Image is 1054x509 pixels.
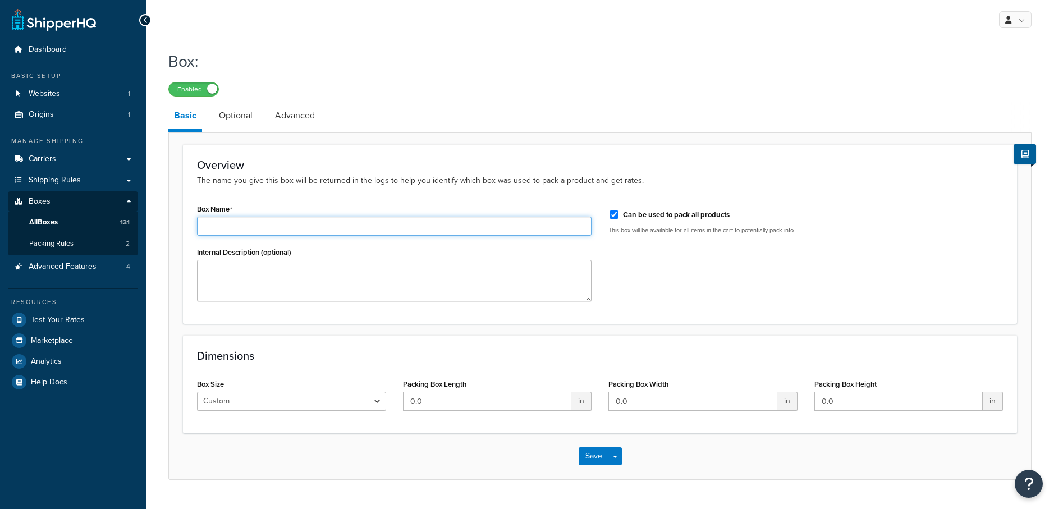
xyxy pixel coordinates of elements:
[31,315,85,325] span: Test Your Rates
[623,210,730,220] label: Can be used to pack all products
[120,218,130,227] span: 131
[571,392,592,411] span: in
[8,136,138,146] div: Manage Shipping
[8,331,138,351] a: Marketplace
[8,84,138,104] li: Websites
[8,191,138,212] a: Boxes
[168,102,202,132] a: Basic
[983,392,1003,411] span: in
[608,380,668,388] label: Packing Box Width
[169,82,218,96] label: Enabled
[8,351,138,372] a: Analytics
[8,149,138,169] a: Carriers
[814,380,877,388] label: Packing Box Height
[8,256,138,277] a: Advanced Features4
[197,350,1003,362] h3: Dimensions
[31,378,67,387] span: Help Docs
[128,89,130,99] span: 1
[608,226,1003,235] p: This box will be available for all items in the cart to potentially pack into
[29,154,56,164] span: Carriers
[213,102,258,129] a: Optional
[168,51,1018,72] h1: Box:
[8,212,138,233] a: AllBoxes131
[579,447,609,465] button: Save
[8,191,138,255] li: Boxes
[128,110,130,120] span: 1
[8,170,138,191] a: Shipping Rules
[31,336,73,346] span: Marketplace
[8,104,138,125] li: Origins
[126,239,130,249] span: 2
[29,197,51,207] span: Boxes
[8,71,138,81] div: Basic Setup
[29,262,97,272] span: Advanced Features
[8,233,138,254] li: Packing Rules
[197,248,291,256] label: Internal Description (optional)
[29,176,81,185] span: Shipping Rules
[8,104,138,125] a: Origins1
[8,297,138,307] div: Resources
[197,175,1003,187] p: The name you give this box will be returned in the logs to help you identify which box was used t...
[29,89,60,99] span: Websites
[29,218,58,227] span: All Boxes
[8,233,138,254] a: Packing Rules2
[197,205,232,214] label: Box Name
[1015,470,1043,498] button: Open Resource Center
[269,102,320,129] a: Advanced
[29,45,67,54] span: Dashboard
[31,357,62,366] span: Analytics
[8,372,138,392] a: Help Docs
[29,239,74,249] span: Packing Rules
[8,310,138,330] a: Test Your Rates
[197,159,1003,171] h3: Overview
[777,392,798,411] span: in
[197,380,224,388] label: Box Size
[1014,144,1036,164] button: Show Help Docs
[8,84,138,104] a: Websites1
[403,380,466,388] label: Packing Box Length
[8,256,138,277] li: Advanced Features
[29,110,54,120] span: Origins
[8,39,138,60] a: Dashboard
[126,262,130,272] span: 4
